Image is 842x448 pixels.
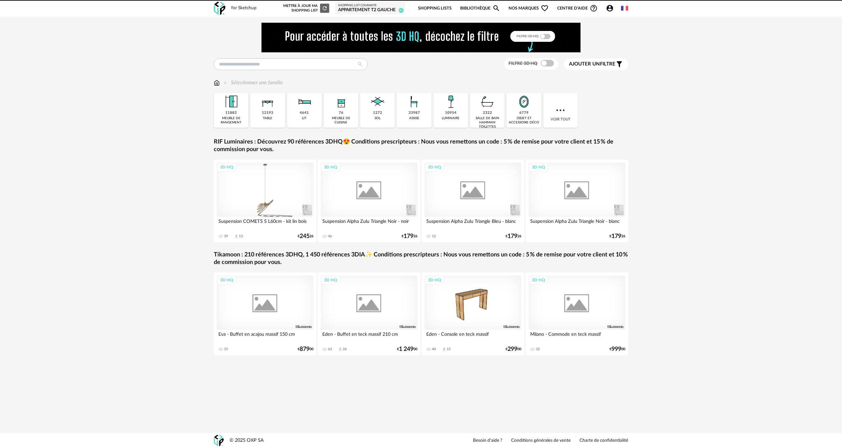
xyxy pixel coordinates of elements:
[529,163,548,171] div: 3D HQ
[543,93,578,128] div: Voir tout
[224,347,228,352] div: 35
[302,116,307,120] div: lit
[399,8,404,13] span: 25
[590,4,598,12] span: Help Circle Outline icon
[526,273,628,355] a: 3D HQ Milano - Commode en teck massif 32 €99900
[515,93,533,111] img: Miroir.png
[328,234,332,239] div: 46
[442,116,459,120] div: luminaire
[216,116,246,125] div: meuble de rangement
[328,347,332,352] div: 63
[214,138,628,154] a: RIF Luminaires : Découvrez 90 références 3DHQ😍 Conditions prescripteurs : Nous vous remettons un ...
[425,276,444,284] div: 3D HQ
[508,61,537,66] span: Filtre 3D HQ
[422,273,524,355] a: 3D HQ Eden - Console en teck massif 40 Download icon 15 €29900
[442,93,459,111] img: Luminaire.png
[555,104,566,116] img: more.7b13dc1.svg
[402,234,417,239] div: € 26
[479,93,496,111] img: Salle%20de%20bain.png
[557,4,598,12] span: Centre d'aideHelp Circle Outline icon
[447,347,451,352] div: 15
[231,5,257,11] div: for Sketchup
[536,347,540,352] div: 32
[259,93,277,111] img: Table.png
[282,4,329,13] div: Mettre à jour ma Shopping List
[339,111,343,116] div: 76
[511,438,571,444] a: Conditions générales de vente
[338,7,402,13] div: Appartement T2 gauche
[425,330,521,343] div: Eden - Console en teck massif
[609,347,625,352] div: € 00
[541,4,549,12] span: Heart Outline icon
[492,4,500,12] span: Magnify icon
[472,116,503,129] div: salle de bain hammam toilettes
[230,437,264,444] div: © 2025 OXP SA
[611,234,621,239] span: 179
[564,59,628,70] button: Ajouter unfiltre Filter icon
[338,4,402,13] a: Shopping List courante Appartement T2 gauche 25
[224,234,228,239] div: 39
[409,116,419,120] div: assise
[508,116,539,125] div: objet et accessoire déco
[214,79,220,87] img: svg+xml;base64,PHN2ZyB3aWR0aD0iMTYiIGhlaWdodD0iMTciIHZpZXdCb3g9IjAgMCAxNiAxNyIgZmlsbD0ibm9uZSIgeG...
[425,163,444,171] div: 3D HQ
[506,234,521,239] div: € 26
[338,4,402,8] div: Shopping List courante
[217,276,236,284] div: 3D HQ
[217,330,313,343] div: Eva - Buffet en acajou massif 150 cm
[298,234,313,239] div: € 26
[214,435,224,446] img: OXP
[225,111,237,116] div: 11883
[295,93,313,111] img: Literie.png
[405,93,423,111] img: Assise.png
[432,234,436,239] div: 12
[529,217,625,230] div: Suspension Alpha Zulu Triangle Noir - blanc
[369,93,386,111] img: Sol.png
[404,234,413,239] span: 179
[214,273,316,355] a: 3D HQ Eva - Buffet en acajou massif 150 cm 35 €87900
[609,234,625,239] div: € 26
[332,93,350,111] img: Rangement.png
[263,116,272,120] div: table
[222,93,240,111] img: Meuble%20de%20rangement.png
[526,160,628,242] a: 3D HQ Suspension Alpha Zulu Triangle Noir - blanc €17926
[508,1,549,16] span: Nos marques
[343,347,347,352] div: 26
[425,217,521,230] div: Suspension Alpha Zulu Triangle Bleu - blanc
[321,276,340,284] div: 3D HQ
[214,2,225,15] img: OXP
[611,347,621,352] span: 999
[300,347,310,352] span: 879
[214,251,628,267] a: Tikamoon : 210 références 3DHQ, 1 450 références 3DIA✨ Conditions prescripteurs : Nous vous remet...
[318,273,420,355] a: 3D HQ Eden - Buffet en teck massif 210 cm 63 Download icon 26 €1 24900
[239,234,243,239] div: 13
[223,79,228,87] img: svg+xml;base64,PHN2ZyB3aWR0aD0iMTYiIGhlaWdodD0iMTYiIHZpZXdCb3g9IjAgMCAxNiAxNiIgZmlsbD0ibm9uZSIgeG...
[519,111,529,116] div: 6779
[318,160,420,242] a: 3D HQ Suspension Alpha Zulu Triangle Noir - noir 46 €17926
[234,234,239,239] span: Download icon
[529,330,625,343] div: Milano - Commode en teck massif
[473,438,502,444] a: Besoin d'aide ?
[442,347,447,352] span: Download icon
[445,111,457,116] div: 10954
[321,330,417,343] div: Eden - Buffet en teck massif 210 cm
[338,347,343,352] span: Download icon
[409,111,420,116] div: 33987
[214,160,316,242] a: 3D HQ Suspension COMETS S L60cm - kit lin bois 39 Download icon 13 €24526
[569,62,600,66] span: Ajouter un
[483,111,492,116] div: 2322
[508,347,517,352] span: 299
[621,5,628,12] img: fr
[569,61,615,67] span: filtre
[326,116,356,125] div: meuble de cuisine
[580,438,628,444] a: Charte de confidentialité
[529,276,548,284] div: 3D HQ
[606,4,614,12] span: Account Circle icon
[261,23,581,52] img: FILTRE%20HQ%20NEW_V1%20(4).gif
[321,163,340,171] div: 3D HQ
[262,111,273,116] div: 12193
[399,347,413,352] span: 1 249
[217,217,313,230] div: Suspension COMETS S L60cm - kit lin bois
[508,234,517,239] span: 179
[298,347,313,352] div: € 00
